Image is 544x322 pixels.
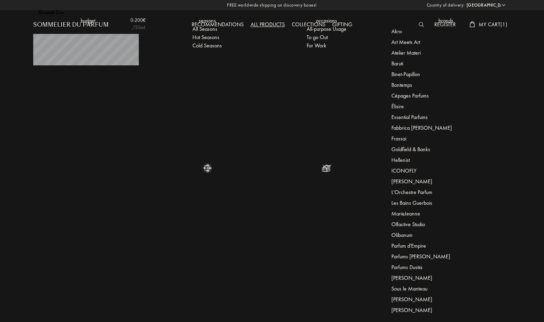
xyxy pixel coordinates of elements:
[288,21,329,28] a: Collections
[391,196,432,207] div: Les Bains Guerbois
[470,21,475,27] img: cart_white.svg
[391,186,432,196] div: L'Orchestre Parfum
[391,175,432,186] div: [PERSON_NAME]
[391,239,426,250] div: Parfum d'Empire
[188,20,247,29] div: Recommendations
[391,164,416,175] div: ICONOFLY
[391,79,412,89] div: Bontemps
[391,229,412,239] div: Olibanum
[247,21,288,28] a: All products
[391,111,428,121] div: Essential Parfums
[33,21,109,29] a: Sommelier du Parfum
[329,21,356,28] a: Gifting
[431,21,459,28] a: Register
[427,2,465,9] span: Country of delivery:
[329,20,356,29] div: Gifting
[192,42,222,50] div: Cold Seasons
[247,20,288,29] div: All products
[288,20,329,29] div: Collections
[391,100,404,111] div: Élisire
[391,218,425,229] div: Olfactive Studio
[391,57,403,68] div: Baruti
[419,22,424,27] img: search_icn_white.svg
[391,132,406,143] div: Frassai
[391,207,420,218] div: MarieJeanne
[431,20,459,29] div: Register
[391,46,421,57] div: Atelier Materi
[391,68,420,79] div: Binet-Papillon
[188,21,247,28] a: Recommendations
[320,162,333,174] img: usage_occasion_work_white.svg
[391,89,429,100] div: Cépages Parfums
[391,293,432,304] div: [PERSON_NAME]
[391,36,420,46] div: Art Meets Art
[391,154,410,164] div: Hellenist
[391,121,452,132] div: Fabbrica [PERSON_NAME]
[391,250,450,261] div: Parfums [PERSON_NAME]
[391,282,427,293] div: Sous le Manteau
[391,304,432,314] div: [PERSON_NAME]
[391,272,432,282] div: [PERSON_NAME]
[307,42,326,50] div: For Work
[479,21,507,28] span: My Cart ( 1 )
[391,143,430,154] div: Goldfield & Banks
[391,261,422,272] div: Parfums Dusita
[201,162,213,174] img: usage_season_cold_white.svg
